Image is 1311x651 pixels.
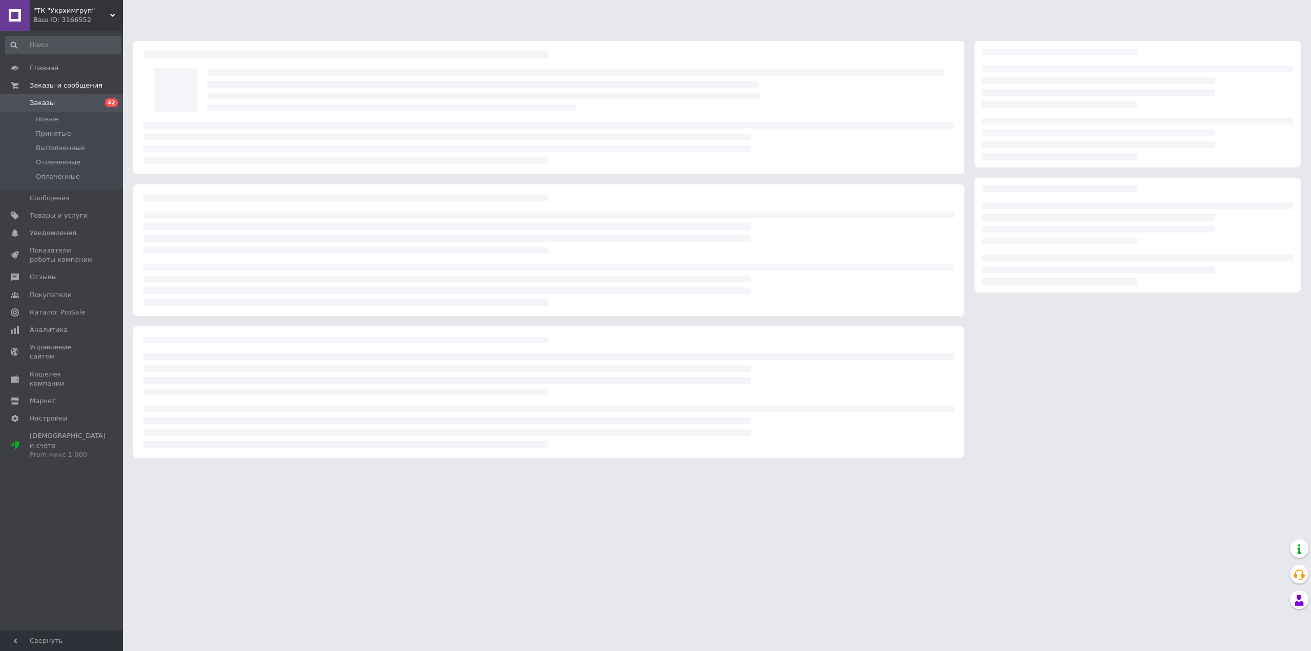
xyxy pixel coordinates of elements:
[36,158,80,167] span: Отмененные
[33,6,110,15] span: "ТК "Укрхимгруп"
[105,98,118,107] span: 42
[30,246,95,264] span: Показатели работы компании
[30,370,95,388] span: Кошелек компании
[30,325,68,334] span: Аналитика
[30,450,105,459] div: Prom микс 1 000
[30,343,95,361] span: Управление сайтом
[36,172,80,181] span: Оплаченные
[33,15,123,25] div: Ваш ID: 3166552
[36,129,71,138] span: Принятые
[30,308,85,317] span: Каталог ProSale
[30,98,55,108] span: Заказы
[30,396,56,406] span: Маркет
[36,115,58,124] span: Новые
[30,228,76,238] span: Уведомления
[30,272,57,282] span: Отзывы
[30,81,102,90] span: Заказы и сообщения
[30,211,88,220] span: Товары и услуги
[30,290,72,300] span: Покупатели
[36,143,85,153] span: Выполненные
[30,194,70,203] span: Сообщения
[5,36,121,54] input: Поиск
[30,431,105,459] span: [DEMOGRAPHIC_DATA] и счета
[30,414,67,423] span: Настройки
[30,64,58,73] span: Главная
